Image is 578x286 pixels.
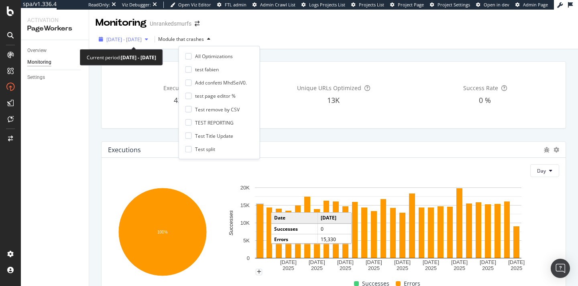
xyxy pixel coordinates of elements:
[451,259,468,265] text: [DATE]
[121,54,156,61] b: [DATE] - [DATE]
[309,2,345,8] span: Logs Projects List
[398,2,424,8] span: Project Page
[252,2,295,8] a: Admin Crawl List
[195,79,247,86] div: Add confetti MhdSeiV0.
[174,95,190,105] span: 423K
[301,2,345,8] a: Logs Projects List
[195,145,215,152] div: Test split
[425,266,437,272] text: 2025
[256,269,262,275] div: plus
[170,2,211,8] a: Open Viz Editor
[96,33,151,46] button: [DATE] - [DATE]
[280,259,297,265] text: [DATE]
[27,46,47,55] div: Overview
[158,33,214,46] button: Module that crashes
[480,259,496,265] text: [DATE]
[27,58,51,66] div: Monitoring
[228,210,234,236] text: Successes
[544,147,550,153] div: bug
[195,106,240,113] div: Test remove by CSV
[515,2,548,8] a: Admin Page
[222,183,555,272] svg: A chart.
[195,132,233,139] div: Test Title Update
[463,84,498,92] span: Success Rate
[430,2,470,8] a: Project Settings
[311,266,323,272] text: 2025
[397,266,408,272] text: 2025
[366,259,382,265] text: [DATE]
[96,16,147,30] div: Monitoring
[551,259,570,278] div: Open Intercom Messenger
[476,2,509,8] a: Open in dev
[438,2,470,8] span: Project Settings
[195,93,236,99] div: test page editor %
[27,73,83,82] a: Settings
[283,266,294,272] text: 2025
[394,259,411,265] text: [DATE]
[195,119,234,126] div: TEST REPORTING
[359,2,384,8] span: Projects List
[390,2,424,8] a: Project Page
[511,266,522,272] text: 2025
[508,259,525,265] text: [DATE]
[523,2,548,8] span: Admin Page
[327,95,340,105] span: 13K
[88,2,110,8] div: ReadOnly:
[108,183,217,282] svg: A chart.
[482,266,494,272] text: 2025
[195,53,233,60] div: All Optimizations
[309,259,325,265] text: [DATE]
[240,220,250,226] text: 10K
[178,2,211,8] span: Open Viz Editor
[27,24,82,33] div: PageWorkers
[27,58,83,66] a: Monitoring
[368,266,380,272] text: 2025
[27,46,83,55] a: Overview
[260,2,295,8] span: Admin Crawl List
[27,16,82,24] div: Activation
[340,266,351,272] text: 2025
[243,238,250,244] text: 5K
[454,266,465,272] text: 2025
[225,2,246,8] span: FTL admin
[163,84,192,92] span: Executions
[337,259,354,265] text: [DATE]
[217,2,246,8] a: FTL admin
[297,84,361,92] span: Unique URLs Optimized
[530,164,559,177] button: Day
[537,167,546,174] span: Day
[195,21,199,26] div: arrow-right-arrow-left
[150,20,191,28] div: Unrankedsmurfs
[106,36,142,43] span: [DATE] - [DATE]
[240,202,250,208] text: 15K
[108,146,141,154] div: Executions
[158,37,204,42] div: Module that crashes
[351,2,384,8] a: Projects List
[484,2,509,8] span: Open in dev
[479,95,491,105] span: 0 %
[195,66,219,73] div: test fabien
[122,2,151,8] div: Viz Debugger:
[27,73,45,82] div: Settings
[87,53,156,62] div: Current period:
[247,255,250,261] text: 0
[157,230,168,234] text: 100%
[423,259,439,265] text: [DATE]
[240,185,250,191] text: 20K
